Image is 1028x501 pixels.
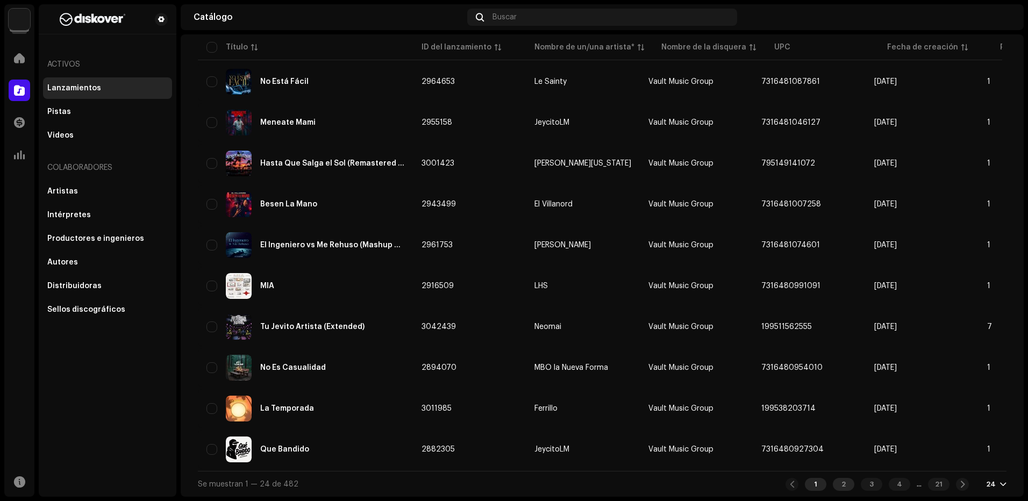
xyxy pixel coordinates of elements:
span: 3001423 [422,160,454,167]
span: Benjita Montana [534,160,631,167]
div: JeycitoLM [534,446,569,453]
div: 4 [889,478,910,491]
span: 7316480927304 [761,446,824,453]
span: 2955158 [422,119,452,126]
div: 24 [986,480,996,489]
span: 199511562555 [761,323,812,331]
div: 2 [833,478,854,491]
img: 8f5ac4b7-23f6-4569-9d1b-058c18466a89 [226,151,252,176]
div: Que Bandido [260,446,309,453]
div: 21 [928,478,950,491]
img: 07798318-f6f8-4c73-acf3-7ba6647e206b [226,355,252,381]
div: Artistas [47,187,78,196]
div: Meneate Mami [260,119,316,126]
span: 2964653 [422,78,455,85]
div: El Ingeniero vs Me Rehuso (Mashup dj Remix) [Cover] [260,241,404,249]
div: Catálogo [194,13,463,22]
span: 7316481046127 [761,119,820,126]
div: Distribuidoras [47,282,102,290]
re-m-nav-item: Productores e ingenieros [43,228,172,249]
div: Le Sainty [534,78,567,85]
re-a-nav-header: Colaboradores [43,155,172,181]
div: [PERSON_NAME] [534,241,591,249]
div: No Está Fácil [260,78,309,85]
re-m-nav-item: Sellos discográficos [43,299,172,320]
img: b627a117-4a24-417a-95e9-2d0c90689367 [47,13,138,26]
div: Neomai [534,323,561,331]
re-m-nav-item: Distribuidoras [43,275,172,297]
div: Ferrillo [534,405,558,412]
div: LHS [534,282,548,290]
span: 20 sept 2025 [874,405,897,412]
span: 7316480991091 [761,282,820,290]
span: Vault Music Group [648,201,713,208]
span: Vault Music Group [648,241,713,249]
re-m-nav-item: Artistas [43,181,172,202]
div: Tu Jevito Artista (Extended) [260,323,365,331]
span: 20 jun 2025 [874,446,897,453]
div: 1 [805,478,826,491]
span: Vault Music Group [648,364,713,371]
img: 9d073899-3002-41b5-92da-860678fad280 [226,232,252,258]
re-m-nav-item: Videos [43,125,172,146]
div: MBO la Nueva Forma [534,364,608,371]
span: Vault Music Group [648,323,713,331]
span: 11 jul 2025 [874,201,897,208]
div: No Es Casualidad [260,364,326,371]
span: 795149141072 [761,160,815,167]
span: 2894070 [422,364,456,371]
span: Vault Music Group [648,282,713,290]
span: 28 jul 2025 [874,241,897,249]
span: Vault Music Group [648,119,713,126]
img: 4447e404-fd4f-40a1-86e0-a2461e2f0b51 [226,396,252,421]
span: 2 oct 2025 [874,323,897,331]
span: 3042439 [422,323,456,331]
re-m-nav-item: Pistas [43,101,172,123]
img: 3fe6ff4e-7f52-4e6d-80ff-9fc65c4d38f3 [226,273,252,299]
span: Ferrillo [534,405,631,412]
re-a-nav-header: Activos [43,52,172,77]
img: 3718180b-543c-409b-9d38-e6f15616a0e2 [994,9,1011,26]
div: MIA [260,282,274,290]
div: Autores [47,258,78,267]
span: JeycitoLM [534,119,631,126]
div: El Villanord [534,201,573,208]
span: 21 jul 2025 [874,119,897,126]
div: 3 [861,478,882,491]
div: Hasta Que Salga el Sol (Remastered 2025) [260,160,404,167]
span: 2916509 [422,282,454,290]
re-m-nav-item: Lanzamientos [43,77,172,99]
span: Vault Music Group [648,160,713,167]
span: 2943499 [422,201,456,208]
div: Productores e ingenieros [47,234,144,243]
span: 7316480954010 [761,364,823,371]
span: MBO la Nueva Forma [534,364,631,371]
div: Título [226,42,248,53]
div: Videos [47,131,74,140]
div: [PERSON_NAME][US_STATE] [534,160,631,167]
span: Vault Music Group [648,446,713,453]
span: 7316481074601 [761,241,820,249]
div: Lanzamientos [47,84,101,92]
span: Buscar [492,13,517,22]
div: Sellos discográficos [47,305,125,314]
img: 8d92132d-cfea-4921-b699-2a660c73cd07 [226,110,252,135]
span: 7316481007258 [761,201,821,208]
span: 5 jul 2025 [874,282,897,290]
span: Le Sainty [534,78,631,85]
span: 2882305 [422,446,455,453]
span: Vilu Gontero [534,241,631,249]
span: 28 jun 2025 [874,364,897,371]
img: 297a105e-aa6c-4183-9ff4-27133c00f2e2 [9,9,30,30]
div: Nombre de un/una artista* [534,42,634,53]
re-m-nav-item: Autores [43,252,172,273]
span: Neomai [534,323,631,331]
span: 31 jul 2025 [874,78,897,85]
span: 3011985 [422,405,452,412]
div: Besen La Mano [260,201,317,208]
span: 199538203714 [761,405,816,412]
re-m-nav-item: Intérpretes [43,204,172,226]
div: Fecha de creación [887,42,958,53]
span: 2961753 [422,241,453,249]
